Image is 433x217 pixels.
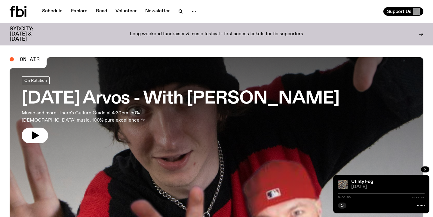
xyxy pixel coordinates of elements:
[351,179,373,184] a: Utility Fog
[383,7,423,16] button: Support Us
[22,110,176,124] p: Music and more. There's Culture Guide at 4:30pm. 50% [DEMOGRAPHIC_DATA] music, 100% pure excellen...
[387,9,411,14] span: Support Us
[20,57,40,62] span: On Air
[22,76,339,143] a: [DATE] Arvos - With [PERSON_NAME]Music and more. There's Culture Guide at 4:30pm. 50% [DEMOGRAPHI...
[338,180,348,189] img: Cover of Andrea Taeggi's album Chaoticism You Can Do At Home
[112,7,140,16] a: Volunteer
[24,78,47,82] span: On Rotation
[10,26,48,42] h3: SYDCITY: [DATE] & [DATE]
[67,7,91,16] a: Explore
[22,76,50,84] a: On Rotation
[22,90,339,107] h3: [DATE] Arvos - With [PERSON_NAME]
[130,32,303,37] p: Long weekend fundraiser & music festival - first access tickets for fbi supporters
[351,185,425,189] span: [DATE]
[338,196,351,199] span: 0:00:00
[38,7,66,16] a: Schedule
[412,196,425,199] span: -:--:--
[92,7,111,16] a: Read
[142,7,174,16] a: Newsletter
